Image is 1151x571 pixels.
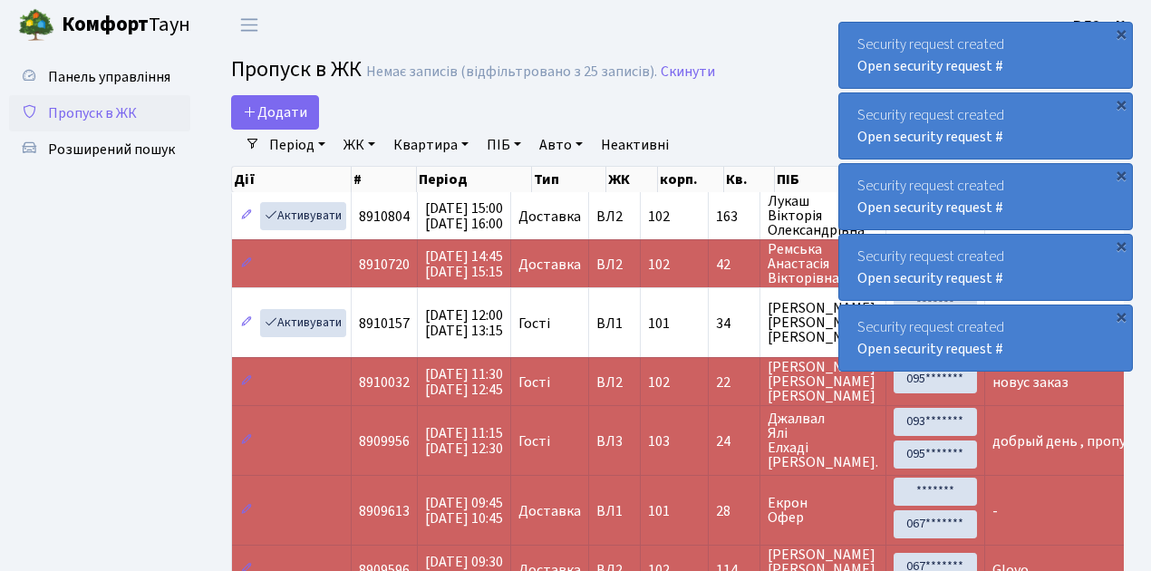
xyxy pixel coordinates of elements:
span: 8910720 [359,255,410,275]
th: Тип [532,167,606,192]
span: 34 [716,316,752,331]
div: × [1112,24,1130,43]
span: 163 [716,209,752,224]
span: Ремська Анастасія Вікторівна [768,242,878,285]
span: Екрон Офер [768,496,878,525]
a: ПІБ [479,130,528,160]
span: 8909613 [359,501,410,521]
span: [PERSON_NAME] [PERSON_NAME] [PERSON_NAME] [768,301,878,344]
div: Security request created [839,235,1132,300]
span: [DATE] 12:00 [DATE] 13:15 [425,305,503,341]
span: Панель управління [48,67,170,87]
a: Авто [532,130,590,160]
th: корп. [658,167,724,192]
span: ВЛ2 [596,375,633,390]
div: × [1112,237,1130,255]
a: Open security request # [857,198,1003,218]
span: 101 [648,501,670,521]
span: Пропуск в ЖК [48,103,137,123]
span: 28 [716,504,752,518]
span: 102 [648,207,670,227]
a: Неактивні [594,130,676,160]
a: Розширений пошук [9,131,190,168]
span: [DATE] 11:15 [DATE] 12:30 [425,423,503,459]
span: Джалвал Ялі Елхаді [PERSON_NAME]. [768,411,878,469]
span: - [992,501,998,521]
span: 8910032 [359,373,410,392]
span: 102 [648,255,670,275]
div: × [1112,307,1130,325]
span: Пропуск в ЖК [231,53,362,85]
th: ЖК [606,167,658,192]
a: Активувати [260,202,346,230]
div: Security request created [839,164,1132,229]
a: Open security request # [857,339,1003,359]
a: Квартира [386,130,476,160]
span: Розширений пошук [48,140,175,160]
span: 102 [648,373,670,392]
span: ВЛ2 [596,209,633,224]
span: 103 [648,431,670,451]
div: Security request created [839,93,1132,159]
span: ВЛ2 [596,257,633,272]
button: Переключити навігацію [227,10,272,40]
span: Доставка [518,257,581,272]
a: Додати [231,95,319,130]
th: # [352,167,417,192]
span: ВЛ1 [596,504,633,518]
span: Доставка [518,209,581,224]
span: [PERSON_NAME] [PERSON_NAME] [PERSON_NAME] [768,360,878,403]
b: ВЛ2 -. К. [1073,15,1129,35]
a: Open security request # [857,268,1003,288]
span: ВЛ3 [596,434,633,449]
span: 24 [716,434,752,449]
a: ВЛ2 -. К. [1073,15,1129,36]
a: Панель управління [9,59,190,95]
a: Пропуск в ЖК [9,95,190,131]
a: Скинути [661,63,715,81]
span: [DATE] 15:00 [DATE] 16:00 [425,198,503,234]
span: Таун [62,10,190,41]
a: ЖК [336,130,382,160]
a: Open security request # [857,56,1003,76]
span: 22 [716,375,752,390]
img: logo.png [18,7,54,44]
div: Немає записів (відфільтровано з 25 записів). [366,63,657,81]
span: новус заказ [992,373,1069,392]
th: Дії [232,167,352,192]
span: 8910157 [359,314,410,334]
div: × [1112,95,1130,113]
span: [DATE] 09:45 [DATE] 10:45 [425,493,503,528]
span: 101 [648,314,670,334]
a: Період [262,130,333,160]
a: Open security request # [857,127,1003,147]
span: [DATE] 14:45 [DATE] 15:15 [425,247,503,282]
th: Кв. [724,167,775,192]
th: Період [417,167,532,192]
span: Гості [518,375,550,390]
div: Security request created [839,305,1132,371]
span: Гості [518,434,550,449]
th: ПІБ [775,167,897,192]
span: Доставка [518,504,581,518]
span: Лукаш Вікторія Олександрівна [768,194,878,237]
span: Гості [518,316,550,331]
span: 8909956 [359,431,410,451]
span: Додати [243,102,307,122]
span: 8910804 [359,207,410,227]
b: Комфорт [62,10,149,39]
span: ВЛ1 [596,316,633,331]
a: Активувати [260,309,346,337]
div: Security request created [839,23,1132,88]
span: [DATE] 11:30 [DATE] 12:45 [425,364,503,400]
span: 42 [716,257,752,272]
div: × [1112,166,1130,184]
